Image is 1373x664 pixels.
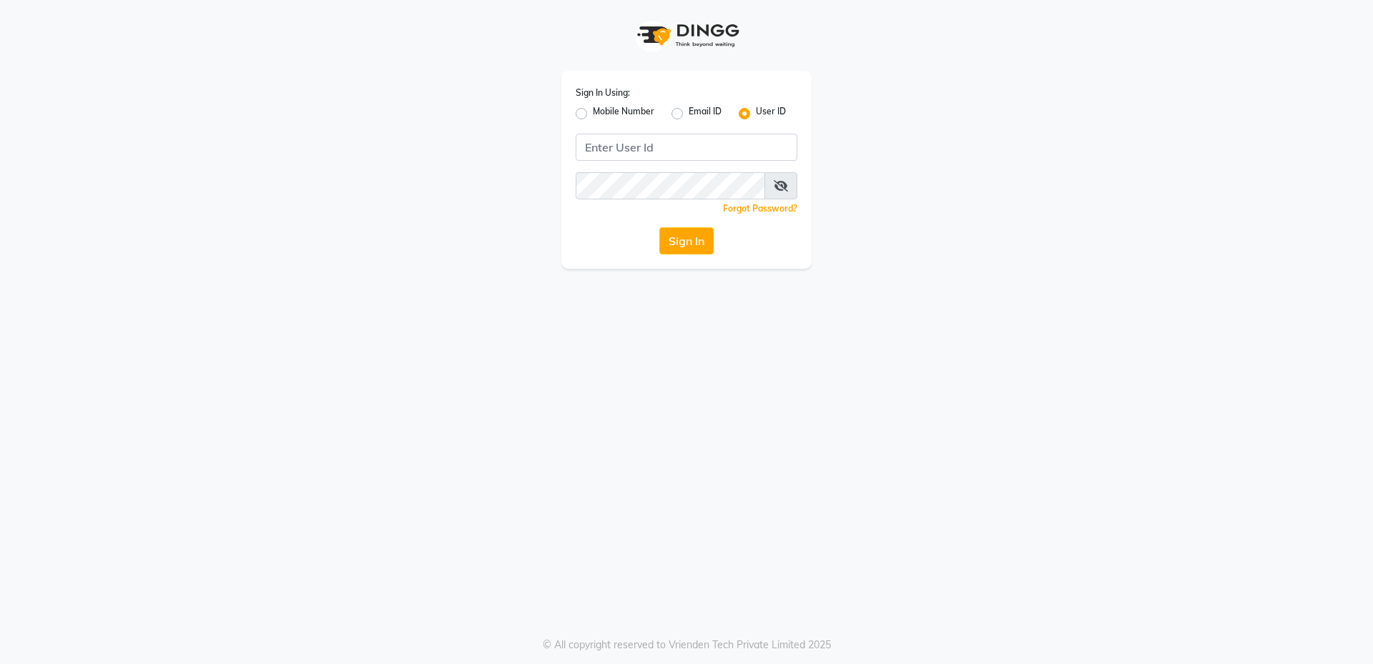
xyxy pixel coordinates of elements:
[659,227,714,254] button: Sign In
[576,134,797,161] input: Username
[756,105,786,122] label: User ID
[629,14,744,56] img: logo1.svg
[723,203,797,214] a: Forgot Password?
[576,86,630,99] label: Sign In Using:
[689,105,722,122] label: Email ID
[576,172,765,199] input: Username
[593,105,654,122] label: Mobile Number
